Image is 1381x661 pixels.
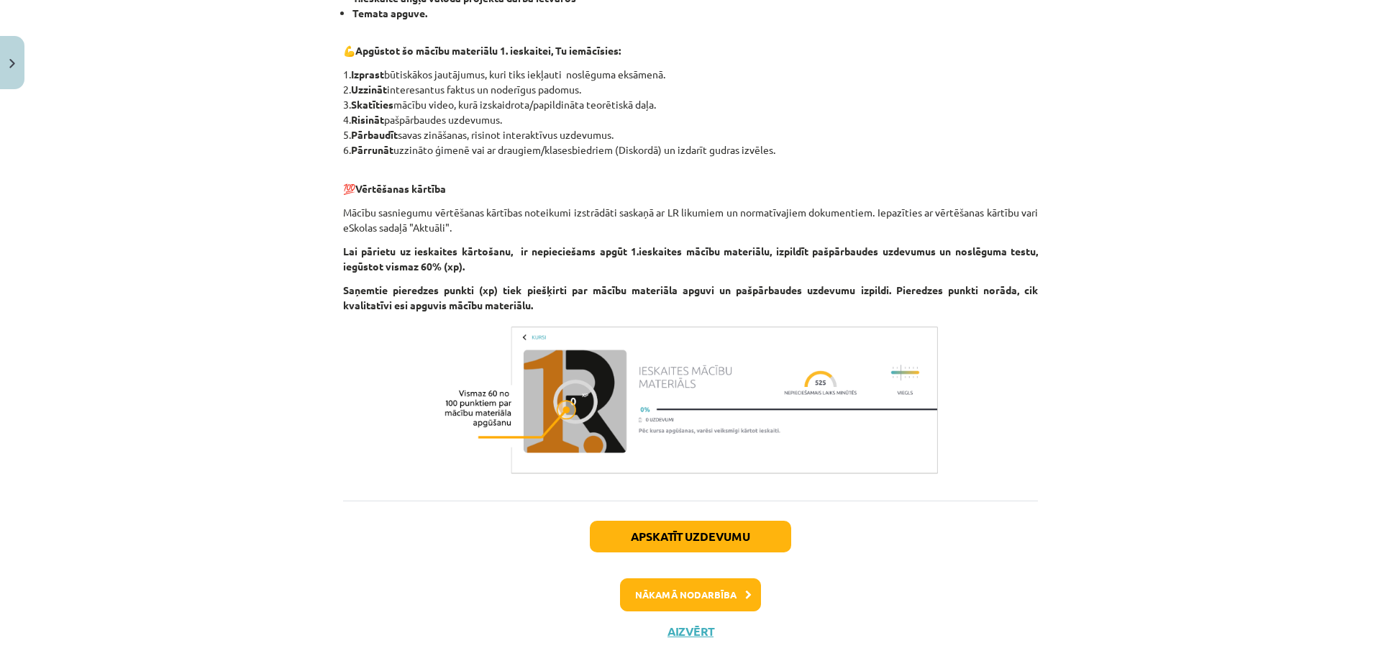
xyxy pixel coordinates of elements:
b: Vērtēšanas kārtība [355,182,446,195]
button: Aizvērt [663,624,718,639]
b: Pārbaudīt [351,128,398,141]
b: Izprast [351,68,384,81]
img: icon-close-lesson-0947bae3869378f0d4975bcd49f059093ad1ed9edebbc8119c70593378902aed.svg [9,59,15,68]
p: 💯 [343,166,1038,196]
button: Nākamā nodarbība [620,578,761,611]
b: Temata apguve. [352,6,427,19]
b: Pārrunāt [351,143,393,156]
b: Uzzināt [351,83,387,96]
b: Saņemtie pieredzes punkti (xp) tiek piešķirti par mācību materiāla apguvi un pašpārbaudes uzdevum... [343,283,1038,311]
b: Apgūstot šo mācību materiālu 1. ieskaitei, Tu iemācīsies: [355,44,621,57]
b: Lai pārietu uz ieskaites kārtošanu, ir nepieciešams apgūt 1.ieskaites mācību materiālu, izpildīt ... [343,245,1038,273]
p: 1. būtiskākos jautājumus, kuri tiks iekļauti noslēguma eksāmenā. 2. interesantus faktus un noderī... [343,67,1038,158]
button: Apskatīt uzdevumu [590,521,791,552]
b: Skatīties [351,98,393,111]
b: Risināt [351,113,384,126]
p: Mācību sasniegumu vērtēšanas kārtības noteikumi izstrādāti saskaņā ar LR likumiem un normatīvajie... [343,205,1038,235]
p: 💪 [343,43,1038,58]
